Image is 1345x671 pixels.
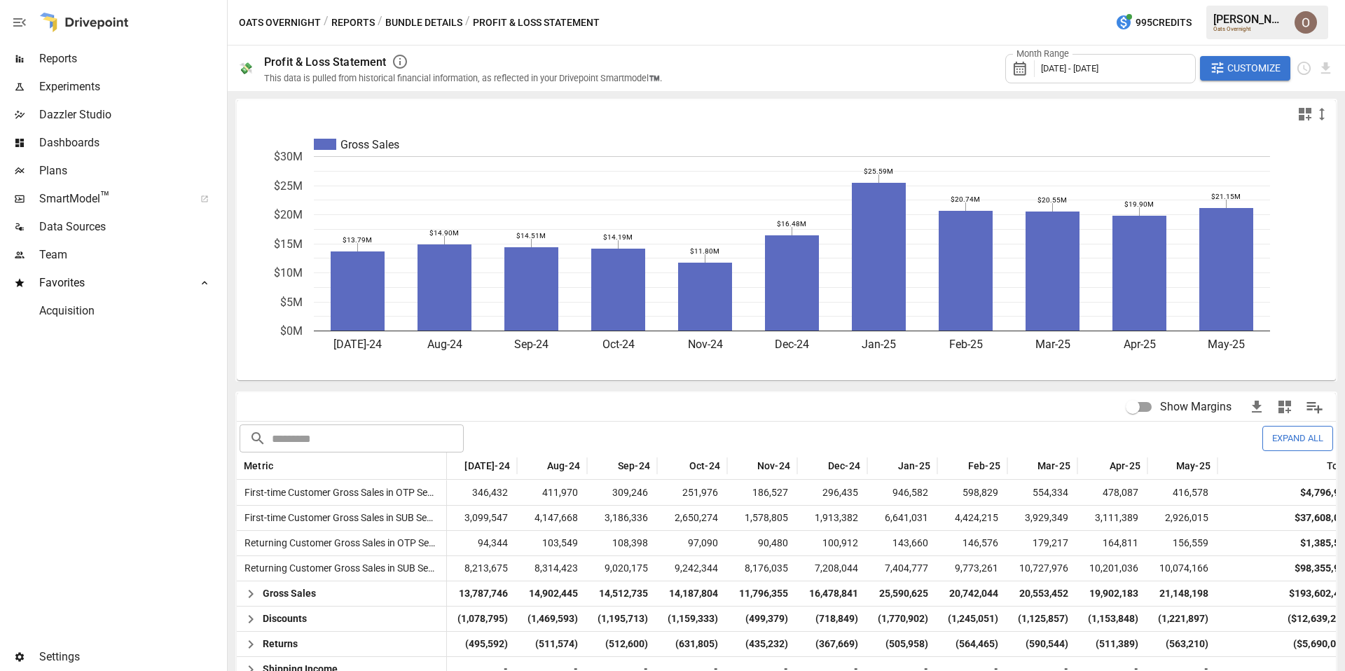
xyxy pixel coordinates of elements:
span: (718,849) [813,607,860,631]
text: $30M [274,150,303,163]
span: (505,958) [883,632,930,656]
span: (435,232) [743,632,790,656]
span: 146,576 [960,531,1000,555]
span: (1,159,333) [665,607,720,631]
button: Schedule report [1296,60,1312,76]
span: 14,902,445 [527,581,580,606]
text: $14.90M [429,229,459,237]
span: 90,480 [756,531,790,555]
span: (563,210) [1164,632,1210,656]
span: (1,770,902) [876,607,930,631]
button: Bundle Details [385,14,462,32]
text: $15M [274,237,303,251]
text: $20M [274,208,303,221]
span: (511,389) [1094,632,1140,656]
div: Profit & Loss Statement [264,55,386,69]
span: Discounts [263,613,307,624]
span: 14,187,804 [667,581,720,606]
span: First-time Customer Gross Sales in OTP Segment [239,487,455,498]
span: 97,090 [686,531,720,555]
span: 8,314,423 [532,556,580,581]
span: Returning Customer Gross Sales in OTP Segment [239,537,457,548]
text: $14.51M [516,232,546,240]
span: Mar-25 [1037,459,1070,473]
span: (1,469,593) [525,607,580,631]
span: Show Margins [1160,399,1232,415]
button: Oats Overnight [239,14,321,32]
text: $20.55M [1037,196,1067,204]
text: $25.59M [864,167,893,175]
span: (1,245,051) [946,607,1000,631]
span: 995 Credits [1136,14,1192,32]
text: $0M [280,324,303,338]
span: 3,929,349 [1023,506,1070,530]
div: / [465,14,470,32]
span: Customize [1227,60,1281,77]
span: Experiments [39,78,224,95]
span: Returning Customer Gross Sales in SUB Segment [239,562,456,574]
span: 478,087 [1101,480,1140,505]
span: 1,578,805 [743,506,790,530]
span: 10,201,036 [1087,556,1140,581]
div: Oats Overnight [1213,26,1286,32]
span: Metric [244,459,273,473]
span: 416,578 [1171,480,1210,505]
span: (1,125,857) [1016,607,1070,631]
span: Aug-24 [547,459,580,473]
button: Manage Columns [1299,392,1330,423]
span: 21,148,198 [1157,581,1210,606]
button: Customize [1200,56,1291,81]
span: Apr-25 [1110,459,1140,473]
text: Feb-25 [949,338,983,351]
span: Dashboards [39,134,224,151]
button: Oleksii Flok [1286,3,1325,42]
span: May-25 [1176,459,1210,473]
span: 164,811 [1101,531,1140,555]
span: First-time Customer Gross Sales in SUB Segment [239,512,455,523]
span: 94,344 [476,531,510,555]
span: 108,398 [610,531,650,555]
img: Oleksii Flok [1295,11,1317,34]
span: Acquisition [39,303,224,319]
span: 9,773,261 [953,556,1000,581]
span: (499,379) [743,607,790,631]
span: 9,020,175 [602,556,650,581]
span: [DATE] - [DATE] [1041,63,1098,74]
span: 2,926,015 [1163,506,1210,530]
span: 2,650,274 [672,506,720,530]
span: (495,592) [463,632,510,656]
span: 13,787,746 [457,581,510,606]
span: Team [39,247,224,263]
span: (1,078,795) [455,607,510,631]
span: 16,478,841 [807,581,860,606]
text: $21.15M [1211,193,1241,200]
div: / [378,14,382,32]
span: (1,221,897) [1156,607,1210,631]
text: May-25 [1208,338,1245,351]
text: Jan-25 [862,338,896,351]
span: (1,153,848) [1086,607,1140,631]
span: 10,074,166 [1157,556,1210,581]
span: 7,404,777 [883,556,930,581]
span: 554,334 [1030,480,1070,505]
text: Gross Sales [340,138,399,151]
text: $19.90M [1124,200,1154,208]
span: 309,246 [610,480,650,505]
span: 4,147,668 [532,506,580,530]
span: 3,186,336 [602,506,650,530]
button: Expand All [1262,426,1333,450]
button: Download report [1318,60,1334,76]
text: Nov-24 [688,338,723,351]
div: 💸 [239,62,253,75]
text: Dec-24 [775,338,809,351]
text: $14.19M [603,233,633,241]
div: [PERSON_NAME] [1213,13,1286,26]
button: 995Credits [1110,10,1197,36]
text: $20.74M [951,195,980,203]
text: $10M [274,266,303,279]
text: Mar-25 [1035,338,1070,351]
text: $16.48M [777,220,806,228]
span: 11,796,355 [737,581,790,606]
span: 6,641,031 [883,506,930,530]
